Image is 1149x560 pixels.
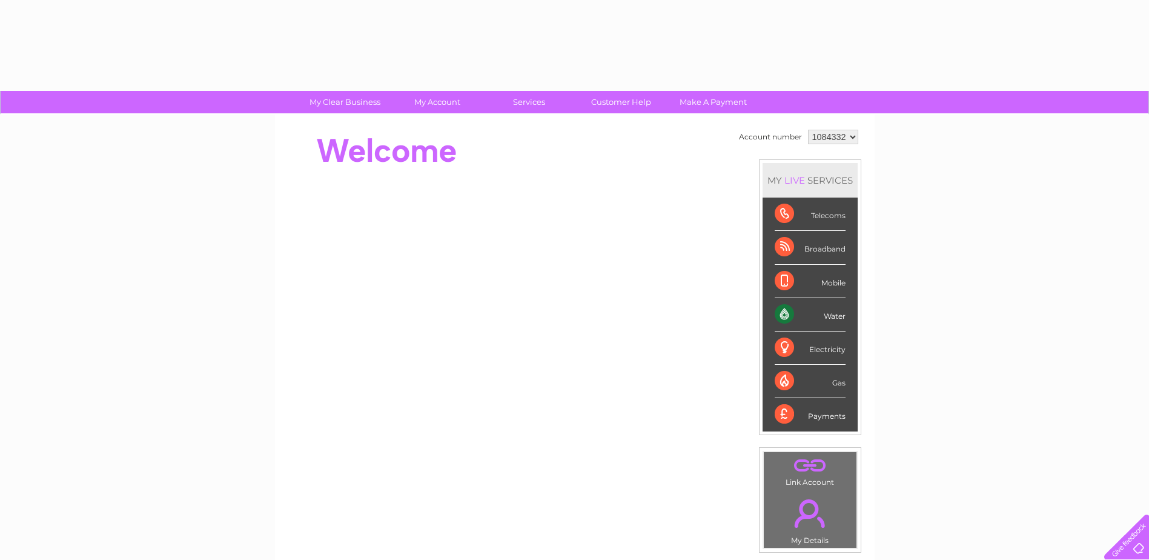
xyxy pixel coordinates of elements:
[571,91,671,113] a: Customer Help
[767,492,853,535] a: .
[775,332,846,365] div: Electricity
[775,298,846,332] div: Water
[387,91,487,113] a: My Account
[775,198,846,231] div: Telecoms
[775,231,846,264] div: Broadband
[295,91,395,113] a: My Clear Business
[763,163,858,198] div: MY SERVICES
[763,452,857,490] td: Link Account
[767,455,853,476] a: .
[782,175,807,186] div: LIVE
[763,489,857,548] td: My Details
[775,398,846,431] div: Payments
[775,365,846,398] div: Gas
[736,127,805,147] td: Account number
[663,91,763,113] a: Make A Payment
[775,265,846,298] div: Mobile
[479,91,579,113] a: Services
